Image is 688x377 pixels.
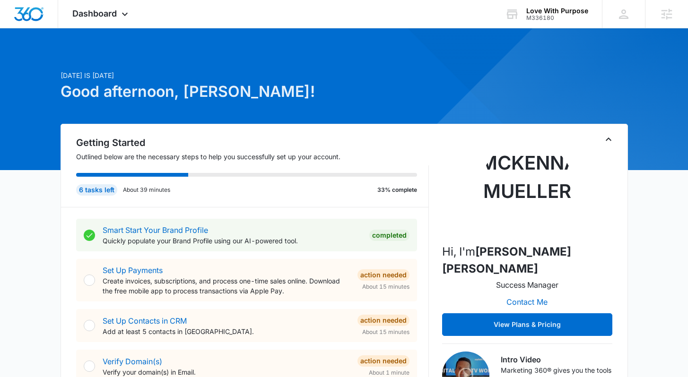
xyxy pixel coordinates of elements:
button: View Plans & Pricing [442,313,612,336]
p: Success Manager [496,279,558,291]
p: Add at least 5 contacts in [GEOGRAPHIC_DATA]. [103,326,350,336]
span: About 1 minute [369,368,409,377]
a: Smart Start Your Brand Profile [103,225,208,235]
p: Verify your domain(s) in Email. [103,367,350,377]
div: account id [526,15,588,21]
p: Create invoices, subscriptions, and process one-time sales online. Download the free mobile app t... [103,276,350,296]
a: Verify Domain(s) [103,357,162,366]
p: 33% complete [377,186,417,194]
span: Dashboard [72,9,117,18]
a: Set Up Payments [103,266,163,275]
div: 6 tasks left [76,184,117,196]
div: Completed [369,230,409,241]
p: About 39 minutes [123,186,170,194]
h3: Intro Video [501,354,612,365]
a: Set Up Contacts in CRM [103,316,187,326]
p: Quickly populate your Brand Profile using our AI-powered tool. [103,236,362,246]
p: [DATE] is [DATE] [61,70,435,80]
strong: [PERSON_NAME] [PERSON_NAME] [442,245,571,275]
span: About 15 minutes [362,328,409,336]
p: Hi, I'm [442,243,612,277]
button: Contact Me [497,291,557,313]
button: Toggle Collapse [603,134,614,145]
div: Action Needed [357,315,409,326]
h2: Getting Started [76,136,429,150]
img: McKenna Mueller [480,141,575,236]
div: account name [526,7,588,15]
div: Action Needed [357,269,409,281]
span: About 15 minutes [362,283,409,291]
div: Action Needed [357,355,409,367]
p: Outlined below are the necessary steps to help you successfully set up your account. [76,152,429,162]
h1: Good afternoon, [PERSON_NAME]! [61,80,435,103]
